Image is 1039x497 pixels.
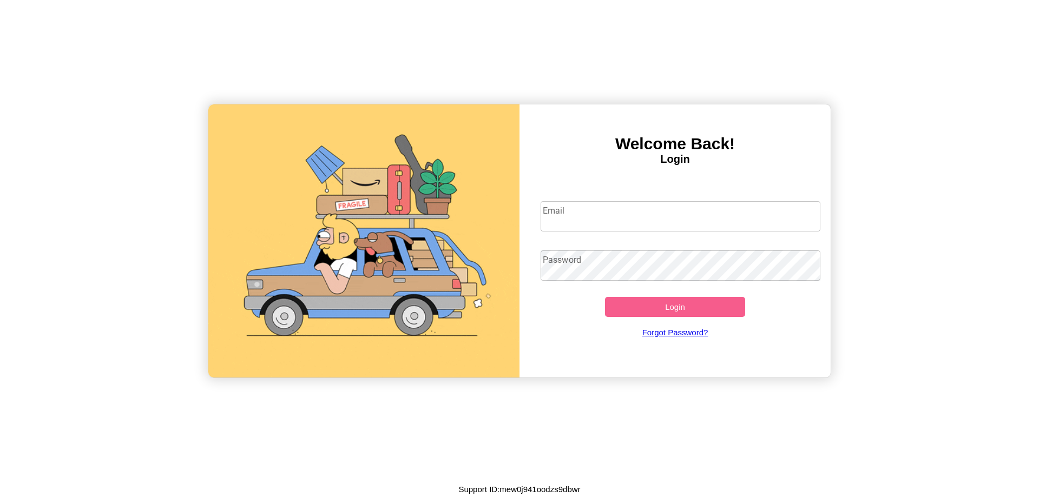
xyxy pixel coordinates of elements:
button: Login [605,297,745,317]
img: gif [208,104,519,377]
a: Forgot Password? [535,317,816,348]
h3: Welcome Back! [519,135,831,153]
h4: Login [519,153,831,165]
p: Support ID: mew0j941oodzs9dbwr [458,482,580,496]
